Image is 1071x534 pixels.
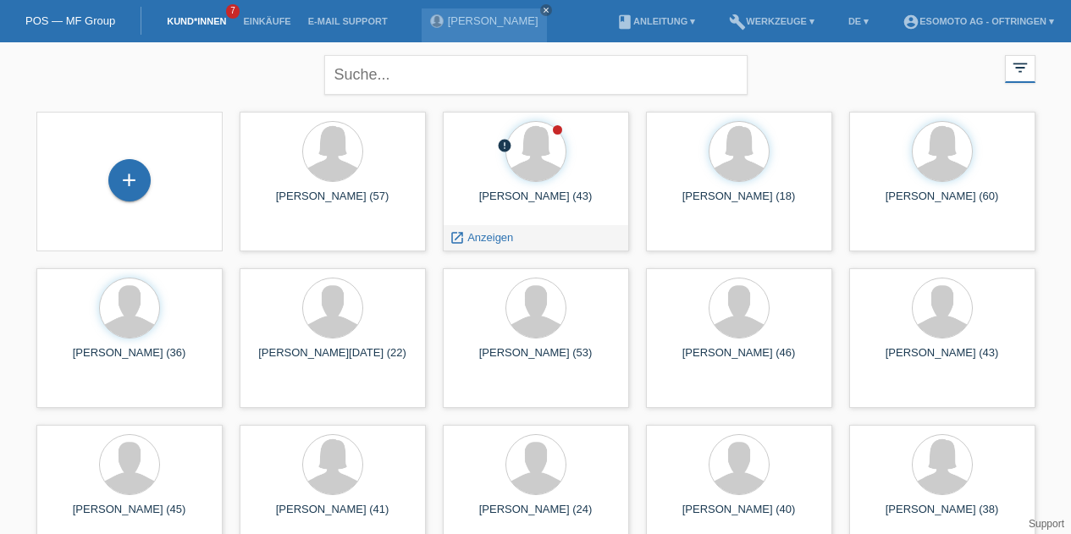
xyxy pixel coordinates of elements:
div: [PERSON_NAME] (46) [660,346,819,373]
div: [PERSON_NAME] (57) [253,190,412,217]
div: [PERSON_NAME] (41) [253,503,412,530]
div: [PERSON_NAME] (36) [50,346,209,373]
a: Kund*innen [158,16,235,26]
i: book [616,14,633,30]
span: Anzeigen [467,231,513,244]
div: [PERSON_NAME] (38) [863,503,1022,530]
a: POS — MF Group [25,14,115,27]
div: [PERSON_NAME] (43) [456,190,616,217]
div: [PERSON_NAME] (40) [660,503,819,530]
div: [PERSON_NAME] (45) [50,503,209,530]
a: account_circleEsomoto AG - Oftringen ▾ [894,16,1063,26]
div: Unbestätigt, in Bearbeitung [497,138,512,156]
div: [PERSON_NAME] (60) [863,190,1022,217]
i: build [729,14,746,30]
i: launch [450,230,465,245]
div: Kund*in hinzufügen [109,166,150,195]
a: bookAnleitung ▾ [608,16,704,26]
a: buildWerkzeuge ▾ [720,16,823,26]
div: [PERSON_NAME] (18) [660,190,819,217]
span: 7 [226,4,240,19]
div: [PERSON_NAME][DATE] (22) [253,346,412,373]
div: [PERSON_NAME] (24) [456,503,616,530]
input: Suche... [324,55,748,95]
a: close [540,4,552,16]
div: [PERSON_NAME] (53) [456,346,616,373]
a: DE ▾ [840,16,877,26]
div: [PERSON_NAME] (43) [863,346,1022,373]
a: Einkäufe [235,16,299,26]
i: close [542,6,550,14]
a: launch Anzeigen [450,231,514,244]
a: [PERSON_NAME] [448,14,538,27]
i: filter_list [1011,58,1030,77]
a: Support [1029,518,1064,530]
a: E-Mail Support [300,16,396,26]
i: account_circle [903,14,919,30]
i: error [497,138,512,153]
